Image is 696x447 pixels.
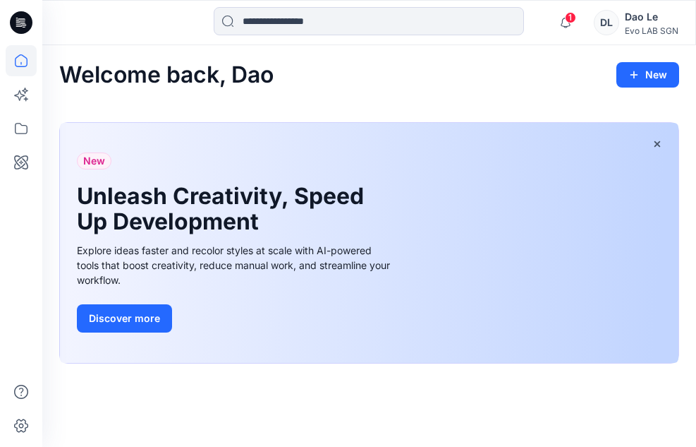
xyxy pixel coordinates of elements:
[77,304,172,333] button: Discover more
[594,10,619,35] div: DL
[77,184,373,234] h1: Unleash Creativity, Speed Up Development
[625,25,678,36] div: Evo LAB SGN
[77,243,394,287] div: Explore ideas faster and recolor styles at scale with AI-powered tools that boost creativity, red...
[565,12,576,23] span: 1
[77,304,394,333] a: Discover more
[83,153,105,169] span: New
[59,62,274,88] h2: Welcome back, Dao
[616,62,679,88] button: New
[625,8,678,25] div: Dao Le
